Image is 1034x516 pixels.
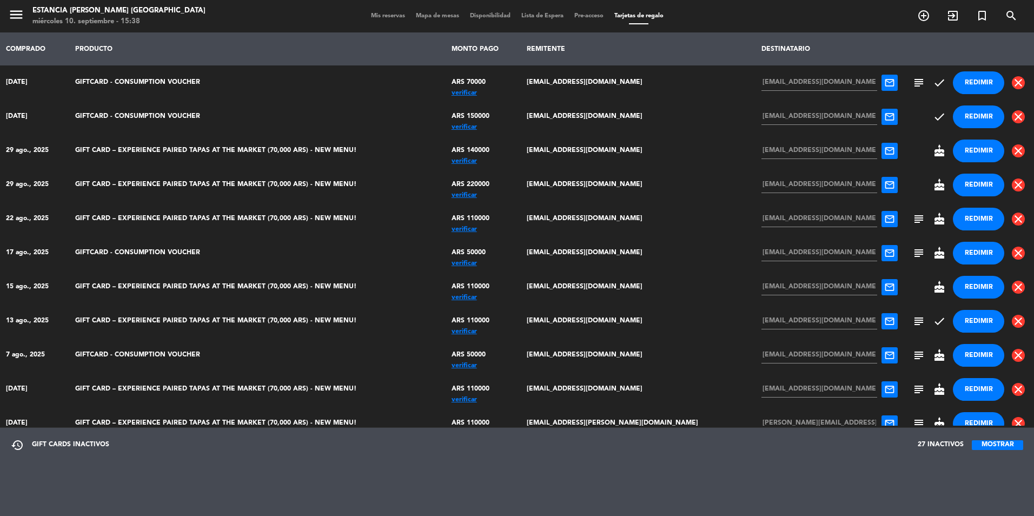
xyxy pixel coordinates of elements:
span: close [1012,144,1025,157]
i: search [1005,9,1018,22]
span: subject [912,383,925,396]
td: GIFT CARD – EXPERIENCE PAIRED TAPAS AT THE MARKET (70,000 ARS) - NEW MENU! [70,304,446,338]
span: close [1012,281,1025,294]
div: ARS 220000 [452,174,515,195]
span: Lista de Espera [516,13,569,19]
span: check [933,315,946,328]
div: ARS 110000 [452,276,515,297]
td: GIFTCARD - CONSUMPTION VOUCHER [70,65,446,100]
i: turned_in_not [976,9,989,22]
button: REDIMIR [953,276,1004,299]
td: [EMAIL_ADDRESS][DOMAIN_NAME] [521,236,756,270]
div: GIFT CARDS INACTIVOS [11,439,109,452]
td: [EMAIL_ADDRESS][DOMAIN_NAME] [521,372,756,406]
td: GIFT CARD – EXPERIENCE PAIRED TAPAS AT THE MARKET (70,000 ARS) - NEW MENU! [70,202,446,236]
button: REDIMIR [953,71,1004,94]
td: GIFT CARD – EXPERIENCE PAIRED TAPAS AT THE MARKET (70,000 ARS) - NEW MENU! [70,270,446,304]
div: ARS 110000 [452,310,515,332]
td: GIFTCARD - CONSUMPTION VOUCHER [70,236,446,270]
td: GIFT CARD – EXPERIENCE PAIRED TAPAS AT THE MARKET (70,000 ARS) - NEW MENU! [70,372,446,406]
span: close [1012,349,1025,362]
span: mail_outline [884,180,895,190]
div: ARS 140000 [452,140,515,161]
td: [EMAIL_ADDRESS][PERSON_NAME][DOMAIN_NAME] [521,406,756,440]
span: close [1012,110,1025,123]
span: close [1012,178,1025,191]
div: Estancia [PERSON_NAME] [GEOGRAPHIC_DATA] [32,5,206,16]
span: mail_outline [884,316,895,327]
span: cake [933,144,946,157]
td: [EMAIL_ADDRESS][DOMAIN_NAME] [521,168,756,202]
div: ARS 150000 [452,105,515,127]
span: check [933,76,946,89]
button: REDIMIR [953,412,1004,435]
button: REDIMIR [953,344,1004,367]
td: GIFTCARD - CONSUMPTION VOUCHER [70,100,446,134]
span: mail_outline [884,77,895,88]
td: GIFT CARD – EXPERIENCE PAIRED TAPAS AT THE MARKET (70,000 ARS) - NEW MENU! [70,406,446,440]
span: subject [912,417,925,430]
div: ARS 110000 [452,378,515,400]
span: mail_outline [884,214,895,224]
span: cake [933,281,946,294]
span: subject [912,76,925,89]
span: 27 INACTIVOS [918,440,964,451]
span: Mapa de mesas [410,13,465,19]
div: ARS 50000 [452,242,515,263]
span: cake [933,247,946,260]
span: subject [912,213,925,226]
span: Mis reservas [366,13,410,19]
span: close [1012,315,1025,328]
button: REDIMIR [953,242,1004,264]
span: close [1012,417,1025,430]
td: [EMAIL_ADDRESS][DOMAIN_NAME] [521,134,756,168]
span: mail_outline [884,350,895,361]
span: mail_outline [884,145,895,156]
th: DESTINATARIO [756,32,904,65]
td: [EMAIL_ADDRESS][DOMAIN_NAME] [521,202,756,236]
span: cake [933,349,946,362]
button: REDIMIR [953,208,1004,230]
span: check [933,110,946,123]
td: [EMAIL_ADDRESS][DOMAIN_NAME] [521,100,756,134]
div: ARS 70000 [452,71,515,93]
td: GIFT CARD – EXPERIENCE PAIRED TAPAS AT THE MARKET (70,000 ARS) - NEW MENU! [70,134,446,168]
button: REDIMIR [953,140,1004,162]
i: add_circle_outline [917,9,930,22]
span: subject [912,349,925,362]
span: close [1012,247,1025,260]
span: cake [933,213,946,226]
span: mail_outline [884,384,895,395]
button: REDIMIR [953,174,1004,196]
button: REDIMIR [953,310,1004,333]
i: exit_to_app [946,9,959,22]
td: GIFT CARD – EXPERIENCE PAIRED TAPAS AT THE MARKET (70,000 ARS) - NEW MENU! [70,168,446,202]
div: miércoles 10. septiembre - 15:38 [32,16,206,27]
span: mail_outline [884,418,895,429]
span: cake [933,417,946,430]
span: restore [11,439,24,452]
span: mail_outline [884,111,895,122]
i: menu [8,6,24,23]
span: close [1012,76,1025,89]
td: [EMAIL_ADDRESS][DOMAIN_NAME] [521,338,756,372]
div: ARS 110000 [452,412,515,434]
span: cake [933,178,946,191]
div: ARS 50000 [452,344,515,366]
span: close [1012,213,1025,226]
span: Pre-acceso [569,13,609,19]
td: [EMAIL_ADDRESS][DOMAIN_NAME] [521,65,756,100]
button: REDIMIR [953,105,1004,128]
th: REMITENTE [521,32,756,65]
span: subject [912,315,925,328]
span: subject [912,247,925,260]
td: GIFTCARD - CONSUMPTION VOUCHER [70,338,446,372]
span: mail_outline [884,248,895,259]
button: menu [8,6,24,27]
span: Tarjetas de regalo [609,13,669,19]
td: [EMAIL_ADDRESS][DOMAIN_NAME] [521,304,756,338]
th: MONTO PAGO [446,32,521,65]
span: Disponibilidad [465,13,516,19]
span: mail_outline [884,282,895,293]
span: cake [933,383,946,396]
